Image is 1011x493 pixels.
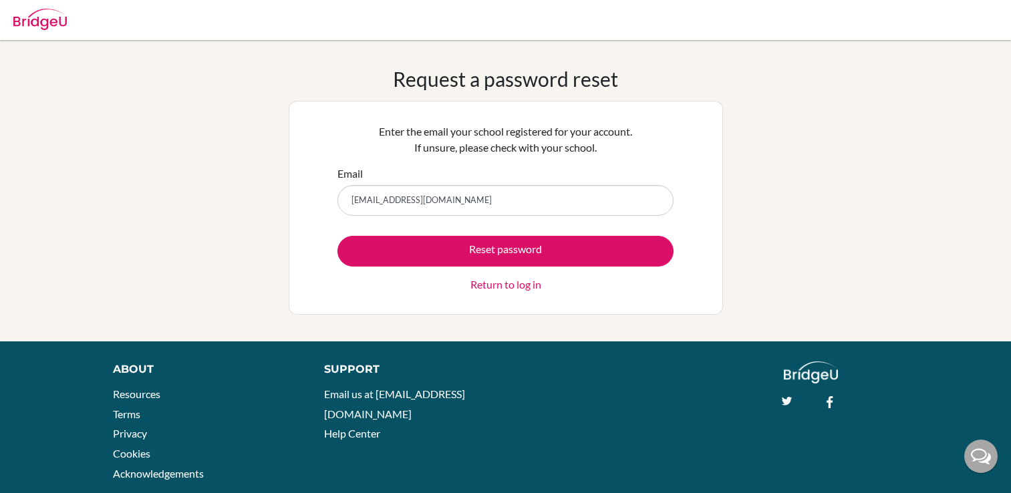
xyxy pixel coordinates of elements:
button: Reset password [337,236,674,267]
a: Privacy [113,427,147,440]
div: About [113,361,294,377]
a: Cookies [113,447,150,460]
a: Resources [113,387,160,400]
a: Return to log in [470,277,541,293]
img: Bridge-U [13,9,67,30]
label: Email [337,166,363,182]
div: Support [324,361,492,377]
a: Terms [113,407,140,420]
p: Enter the email your school registered for your account. If unsure, please check with your school. [337,124,674,156]
a: Email us at [EMAIL_ADDRESS][DOMAIN_NAME] [324,387,465,420]
a: Help Center [324,427,380,440]
img: logo_white@2x-f4f0deed5e89b7ecb1c2cc34c3e3d731f90f0f143d5ea2071677605dd97b5244.png [784,361,838,383]
a: Acknowledgements [113,467,204,480]
h1: Request a password reset [393,67,618,91]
